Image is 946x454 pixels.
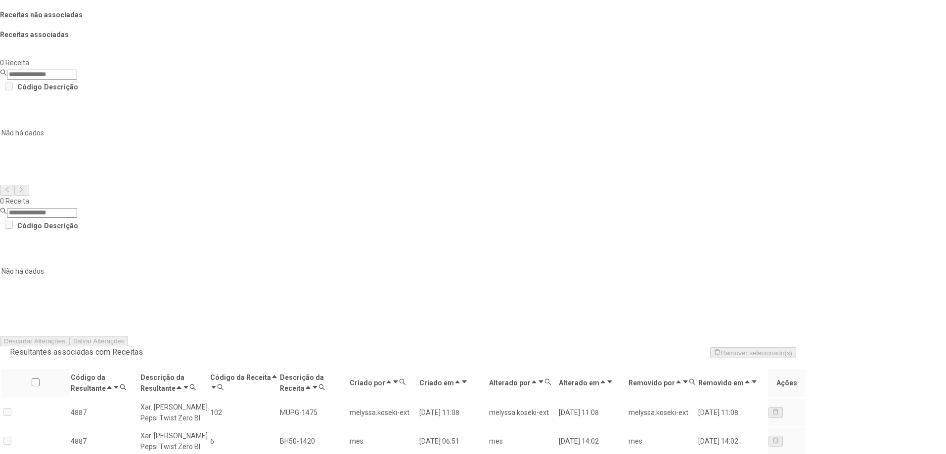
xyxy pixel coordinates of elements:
span: Removido por [629,379,675,387]
th: Código [17,81,43,94]
td: melyssa.koseki-ext [489,399,558,426]
td: [DATE] 11:08 [559,399,628,426]
span: Alterado por [489,379,531,387]
span: Código da Resultante [71,373,106,392]
span: Remover selecionado(s) [721,349,792,357]
td: melyssa.koseki-ext [629,399,697,426]
td: melyssa.koseki-ext [350,399,418,426]
td: Xar. [PERSON_NAME] Pepsi Twist Zero BI [140,399,209,426]
span: Salvar Alterações [73,337,125,345]
th: Descrição [44,219,79,232]
span: Código da Receita [210,373,271,381]
td: [DATE] 11:08 [698,399,767,426]
th: Descrição [44,81,79,94]
span: Descartar Alterações [4,337,65,345]
th: Código [17,219,43,232]
span: Criado em [419,379,454,387]
span: Criado por [350,379,385,387]
button: Remover selecionado(s) [710,347,796,358]
span: Alterado em [559,379,599,387]
p: Não há dados [1,266,374,277]
td: 102 [210,399,279,426]
button: Salvar Alterações [69,336,129,346]
span: Descrição da Resultante [140,373,184,392]
td: MUPG-1475 [280,399,349,426]
span: Resultantes associadas com Receitas [10,347,143,357]
td: 4887 [71,399,139,426]
span: Descrição da Receita [280,373,324,392]
span: Removido em [698,379,744,387]
p: Não há dados [1,127,374,138]
th: Ações [768,369,805,397]
td: [DATE] 11:08 [419,399,488,426]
